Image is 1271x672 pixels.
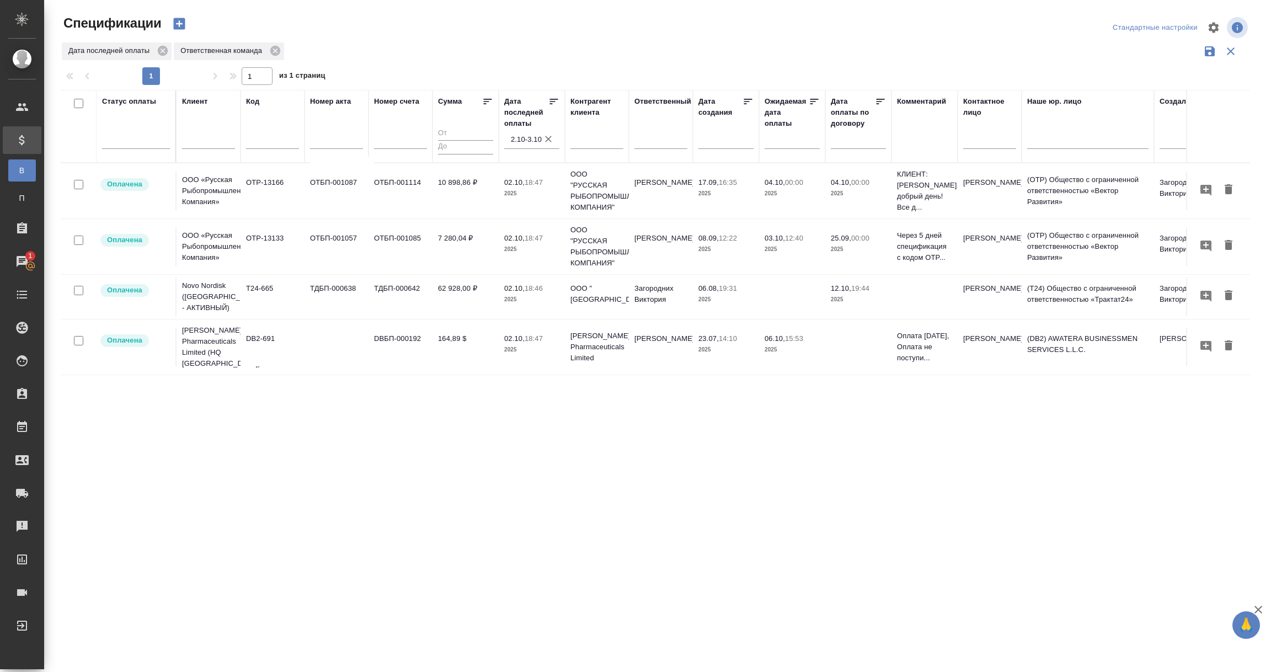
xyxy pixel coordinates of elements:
p: 00:00 [851,234,869,242]
td: 62 928,00 ₽ [432,278,499,316]
p: 02.10, [504,334,525,343]
td: [PERSON_NAME] [958,227,1022,266]
div: Дата оплаты по договору [831,96,875,129]
td: [PERSON_NAME] [1154,328,1218,366]
button: Удалить [1219,236,1238,256]
p: 16:35 [719,178,737,186]
p: 02.10, [504,284,525,292]
div: Дата последней оплаты [504,96,548,129]
div: Наше юр. лицо [1027,96,1082,107]
div: Код [246,96,259,107]
td: ОТБП-001087 [305,172,369,210]
td: (OTP) Общество с ограниченной ответственностью «Вектор Развития» [1022,169,1154,213]
td: OTP-13166 [241,172,305,210]
p: 2025 [698,244,754,255]
div: Контактное лицо [963,96,1016,118]
td: [PERSON_NAME] [629,172,693,210]
p: 12:40 [785,234,803,242]
p: Novo Nordisk ([GEOGRAPHIC_DATA] - АКТИВНЫЙ) [182,280,235,313]
td: DB2-691 [241,328,305,366]
button: Создать [166,14,193,33]
a: 1 [3,248,41,275]
td: (DB2) AWATERA BUSINESSMEN SERVICES L.L.C. [1022,328,1154,366]
span: П [14,193,30,204]
td: [PERSON_NAME] [958,172,1022,210]
p: Оплачена [107,285,142,296]
p: ООО "РУССКАЯ РЫБОПРОМЫШЛЕННАЯ КОМПАНИЯ" [570,225,623,269]
div: Дата создания [698,96,743,118]
div: Ожидаемая дата оплаты [765,96,809,129]
p: 02.10, [504,178,525,186]
p: Оплачена [107,335,142,346]
p: 06.10, [765,334,785,343]
p: 12.10, [831,284,851,292]
td: OTP-13133 [241,227,305,266]
p: Ответственная команда [180,45,266,56]
p: 25.09, [831,234,851,242]
td: Загородних Виктория [1154,227,1218,266]
td: [PERSON_NAME] [958,328,1022,366]
td: (OTP) Общество с ограниченной ответственностью «Вектор Развития» [1022,225,1154,269]
p: [PERSON_NAME] Pharmaceuticals Limited [570,330,623,364]
td: 7 280,04 ₽ [432,227,499,266]
td: 10 898,86 ₽ [432,172,499,210]
p: 19:31 [719,284,737,292]
td: ТДБП-000642 [369,278,432,316]
div: Номер акта [310,96,351,107]
div: Статус оплаты [102,96,156,107]
p: 02.10, [504,234,525,242]
a: В [8,159,36,182]
td: ОТБП-001114 [369,172,432,210]
div: split button [1110,19,1200,36]
td: T24-665 [241,278,305,316]
p: 03.10, [765,234,785,242]
div: Контрагент клиента [570,96,623,118]
p: 00:00 [851,178,869,186]
p: 2025 [831,294,886,305]
button: Сбросить фильтры [1220,41,1241,62]
td: ОТБП-001057 [305,227,369,266]
button: 🙏 [1232,611,1260,639]
span: 🙏 [1237,614,1256,637]
td: ОТБП-001085 [369,227,432,266]
td: [PERSON_NAME] [629,328,693,366]
p: 2025 [831,244,886,255]
p: 2025 [504,344,559,355]
button: Удалить [1219,286,1238,306]
p: 2025 [698,188,754,199]
p: 2025 [504,188,559,199]
p: 2025 [698,344,754,355]
td: [PERSON_NAME] [958,278,1022,316]
td: Загородних Виктория [1154,172,1218,210]
p: Оплата [DATE], Оплата не поступи... [897,330,952,364]
button: Удалить [1219,180,1238,200]
p: 12:22 [719,234,737,242]
p: 04.10, [765,178,785,186]
div: Создал [1160,96,1186,107]
p: 2025 [504,244,559,255]
p: ООО "[GEOGRAPHIC_DATA]" [570,283,623,305]
p: ООО "РУССКАЯ РЫБОПРОМЫШЛЕННАЯ КОМПАНИЯ" [570,169,623,213]
span: 1 [22,250,39,262]
div: Дата последней оплаты [62,42,172,60]
div: Ответственная команда [174,42,284,60]
div: Ответственный [634,96,691,107]
p: Через 5 дней спецификация с кодом OTP... [897,230,952,263]
p: 17.09, [698,178,719,186]
p: Оплачена [107,234,142,246]
p: 2025 [698,294,754,305]
a: П [8,187,36,209]
p: 04.10, [831,178,851,186]
span: В [14,165,30,176]
p: 15:53 [785,334,803,343]
p: [PERSON_NAME] Pharmaceuticals Limited (HQ [GEOGRAPHIC_DATA]) [182,325,235,369]
p: Оплачена [107,179,142,190]
p: 2025 [765,344,820,355]
td: [PERSON_NAME] [629,227,693,266]
p: 2025 [765,244,820,255]
p: 2025 [504,294,559,305]
span: Настроить таблицу [1200,14,1227,41]
p: 06.08, [698,284,719,292]
button: Удалить [1219,336,1238,356]
input: До [438,140,493,154]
